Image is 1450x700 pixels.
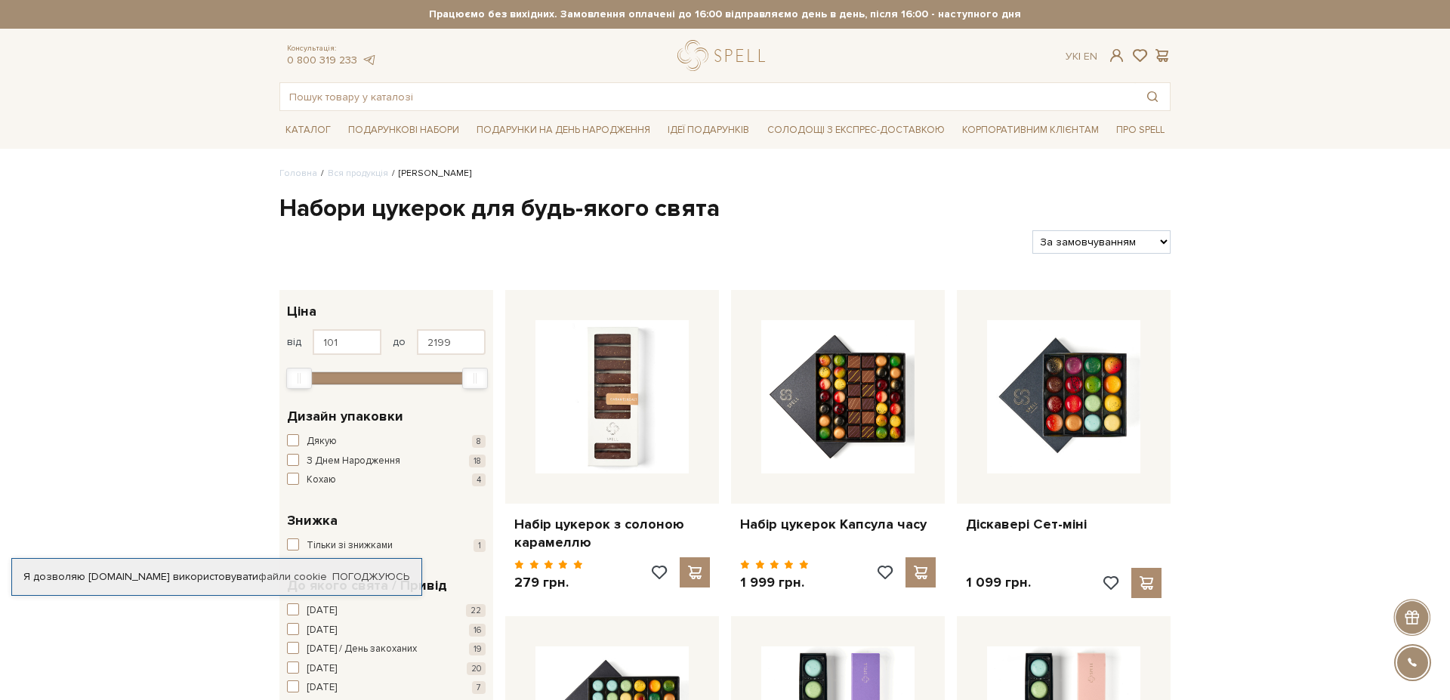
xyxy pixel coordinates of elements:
[467,662,486,675] span: 20
[393,335,406,349] span: до
[677,40,772,71] a: logo
[307,661,337,677] span: [DATE]
[328,168,388,179] a: Вся продукція
[417,329,486,355] input: Ціна
[307,434,337,449] span: Дякую
[287,473,486,488] button: Кохаю 4
[1135,83,1170,110] button: Пошук товару у каталозі
[956,119,1105,142] a: Корпоративним клієнтам
[472,681,486,694] span: 7
[472,473,486,486] span: 4
[287,510,338,531] span: Знижка
[307,680,337,695] span: [DATE]
[462,368,488,389] div: Max
[740,574,809,591] p: 1 999 грн.
[662,119,755,142] a: Ідеї подарунків
[258,570,327,583] a: файли cookie
[1066,50,1097,63] div: Ук
[287,661,486,677] button: [DATE] 20
[287,454,486,469] button: З Днем Народження 18
[966,574,1031,591] p: 1 099 грн.
[761,117,951,143] a: Солодощі з експрес-доставкою
[307,642,417,657] span: [DATE] / День закоханих
[287,538,486,554] button: Тільки зі знижками 1
[287,301,316,322] span: Ціна
[287,434,486,449] button: Дякую 8
[313,329,381,355] input: Ціна
[287,54,357,66] a: 0 800 319 233
[287,623,486,638] button: [DATE] 16
[470,119,656,142] a: Подарунки на День народження
[287,680,486,695] button: [DATE] 7
[279,119,337,142] a: Каталог
[514,516,710,551] a: Набір цукерок з солоною карамеллю
[1078,50,1081,63] span: |
[469,643,486,655] span: 19
[332,570,409,584] a: Погоджуюсь
[466,604,486,617] span: 22
[474,539,486,552] span: 1
[279,193,1171,225] h1: Набори цукерок для будь-якого свята
[388,167,471,180] li: [PERSON_NAME]
[307,603,337,618] span: [DATE]
[307,473,336,488] span: Кохаю
[1084,50,1097,63] a: En
[286,368,312,389] div: Min
[287,335,301,349] span: від
[469,624,486,637] span: 16
[287,603,486,618] button: [DATE] 22
[287,406,403,427] span: Дизайн упаковки
[1110,119,1171,142] a: Про Spell
[307,538,393,554] span: Тільки зі знижками
[279,8,1171,21] strong: Працюємо без вихідних. Замовлення оплачені до 16:00 відправляємо день в день, після 16:00 - насту...
[342,119,465,142] a: Подарункові набори
[514,574,583,591] p: 279 грн.
[279,168,317,179] a: Головна
[740,516,936,533] a: Набір цукерок Капсула часу
[469,455,486,467] span: 18
[472,435,486,448] span: 8
[966,516,1162,533] a: Діскавері Сет-міні
[361,54,376,66] a: telegram
[287,642,486,657] button: [DATE] / День закоханих 19
[307,454,400,469] span: З Днем Народження
[307,623,337,638] span: [DATE]
[12,570,421,584] div: Я дозволяю [DOMAIN_NAME] використовувати
[287,44,376,54] span: Консультація:
[280,83,1135,110] input: Пошук товару у каталозі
